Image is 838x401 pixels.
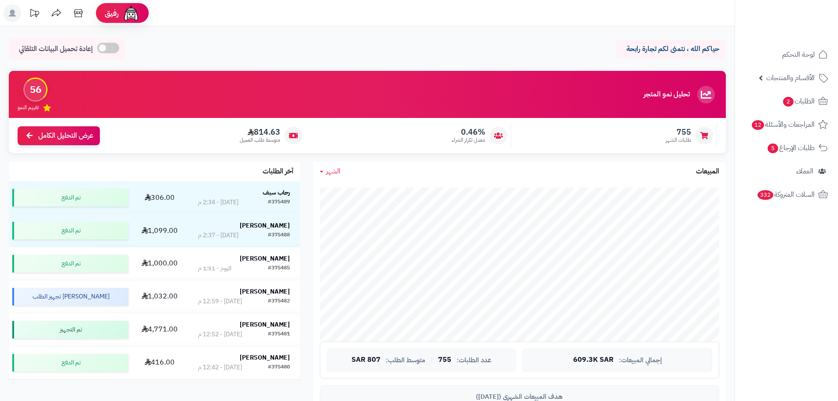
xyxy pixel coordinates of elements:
span: | [431,357,433,363]
span: المراجعات والأسئلة [751,118,815,131]
a: تحديثات المنصة [23,4,45,24]
span: 0.46% [452,127,485,137]
h3: آخر الطلبات [263,168,293,176]
span: إجمالي المبيعات: [619,357,662,364]
span: متوسط الطلب: [386,357,425,364]
span: متوسط طلب العميل [240,136,280,144]
p: حياكم الله ، نتمنى لكم تجارة رابحة [622,44,719,54]
div: #375480 [268,363,290,372]
span: طلبات الإرجاع [767,142,815,154]
span: 755 [438,356,451,364]
a: عرض التحليل الكامل [18,126,100,145]
span: طلبات الشهر [666,136,691,144]
strong: [PERSON_NAME] [240,353,290,362]
span: عرض التحليل الكامل [38,131,93,141]
span: الأقسام والمنتجات [766,72,815,84]
div: تم الدفع [12,222,128,239]
h3: تحليل نمو المتجر [644,91,690,99]
strong: [PERSON_NAME] [240,254,290,263]
span: تقييم النمو [18,104,39,111]
div: تم الدفع [12,255,128,272]
td: 1,000.00 [132,247,188,280]
div: #375488 [268,231,290,240]
div: #375482 [268,297,290,306]
div: #375489 [268,198,290,207]
span: عدد الطلبات: [457,357,491,364]
div: [PERSON_NAME] تجهيز الطلب [12,288,128,305]
a: العملاء [740,161,833,182]
a: السلات المتروكة332 [740,184,833,205]
span: السلات المتروكة [757,188,815,201]
span: 814.63 [240,127,280,137]
span: العملاء [796,165,813,177]
div: اليوم - 1:51 م [198,264,231,273]
img: ai-face.png [122,4,140,22]
span: 609.3K SAR [573,356,614,364]
td: 306.00 [132,181,188,214]
span: رفيق [105,8,119,18]
a: لوحة التحكم [740,44,833,65]
span: معدل تكرار الشراء [452,136,485,144]
span: الشهر [326,166,340,177]
span: الطلبات [782,95,815,107]
div: #375485 [268,264,290,273]
strong: [PERSON_NAME] [240,320,290,329]
a: الشهر [320,166,340,177]
span: 2 [783,97,794,107]
div: [DATE] - 12:42 م [198,363,242,372]
span: لوحة التحكم [782,48,815,61]
span: 755 [666,127,691,137]
div: تم الدفع [12,189,128,206]
strong: رحاب سيف [263,188,290,197]
a: طلبات الإرجاع5 [740,137,833,158]
strong: [PERSON_NAME] [240,221,290,230]
div: تم التجهيز [12,321,128,338]
td: 416.00 [132,346,188,379]
td: 1,099.00 [132,214,188,247]
span: إعادة تحميل البيانات التلقائي [19,44,93,54]
span: 12 [752,120,764,130]
div: #375481 [268,330,290,339]
td: 1,032.00 [132,280,188,313]
a: الطلبات2 [740,91,833,112]
div: [DATE] - 12:52 م [198,330,242,339]
span: 5 [768,143,778,153]
h3: المبيعات [696,168,719,176]
div: [DATE] - 12:59 م [198,297,242,306]
div: [DATE] - 2:37 م [198,231,238,240]
div: تم الدفع [12,354,128,372]
a: المراجعات والأسئلة12 [740,114,833,135]
span: 332 [757,190,773,200]
strong: [PERSON_NAME] [240,287,290,296]
div: [DATE] - 2:34 م [198,198,238,207]
span: 807 SAR [351,356,381,364]
td: 4,771.00 [132,313,188,346]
